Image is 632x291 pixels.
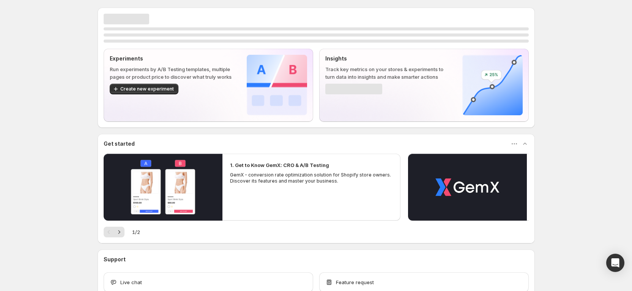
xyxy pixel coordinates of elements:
span: Live chat [120,278,142,286]
h3: Get started [104,140,135,148]
span: Feature request [336,278,374,286]
button: Play video [104,154,222,221]
p: GemX - conversion rate optimization solution for Shopify store owners. Discover its features and ... [230,172,393,184]
span: 1 / 2 [132,228,140,236]
div: Open Intercom Messenger [606,254,624,272]
h3: Support [104,256,126,263]
nav: Pagination [104,227,125,237]
span: Create new experiment [120,86,174,92]
img: Experiments [247,55,307,115]
p: Insights [325,55,450,62]
img: Insights [462,55,523,115]
button: Next [114,227,125,237]
p: Experiments [110,55,235,62]
button: Create new experiment [110,84,178,94]
p: Track key metrics on your stores & experiments to turn data into insights and make smarter actions [325,65,450,81]
button: Play video [408,154,527,221]
p: Run experiments by A/B Testing templates, multiple pages or product price to discover what truly ... [110,65,235,81]
h2: 1. Get to Know GemX: CRO & A/B Testing [230,161,329,169]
